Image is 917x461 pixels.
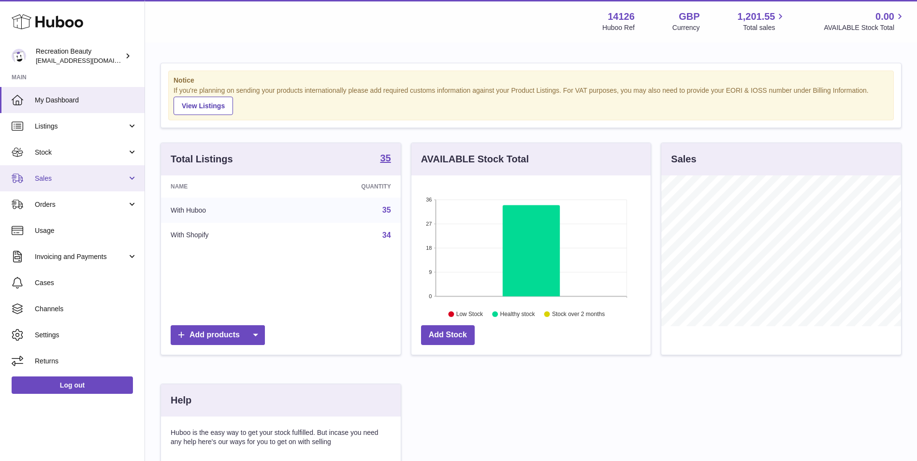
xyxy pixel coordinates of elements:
[35,278,137,288] span: Cases
[824,23,905,32] span: AVAILABLE Stock Total
[36,47,123,65] div: Recreation Beauty
[421,325,475,345] a: Add Stock
[456,311,483,317] text: Low Stock
[382,231,391,239] a: 34
[12,376,133,394] a: Log out
[602,23,635,32] div: Huboo Ref
[161,175,290,198] th: Name
[161,198,290,223] td: With Huboo
[35,252,127,261] span: Invoicing and Payments
[171,153,233,166] h3: Total Listings
[552,311,605,317] text: Stock over 2 months
[426,197,432,202] text: 36
[35,148,127,157] span: Stock
[380,153,391,163] strong: 35
[429,269,432,275] text: 9
[171,428,391,447] p: Huboo is the easy way to get your stock fulfilled. But incase you need any help here's our ways f...
[174,76,888,85] strong: Notice
[426,221,432,227] text: 27
[290,175,400,198] th: Quantity
[171,394,191,407] h3: Help
[738,10,786,32] a: 1,201.55 Total sales
[380,153,391,165] a: 35
[824,10,905,32] a: 0.00 AVAILABLE Stock Total
[35,200,127,209] span: Orders
[671,153,696,166] h3: Sales
[36,57,142,64] span: [EMAIL_ADDRESS][DOMAIN_NAME]
[608,10,635,23] strong: 14126
[174,97,233,115] a: View Listings
[875,10,894,23] span: 0.00
[161,223,290,248] td: With Shopify
[743,23,786,32] span: Total sales
[171,325,265,345] a: Add products
[35,226,137,235] span: Usage
[500,311,535,317] text: Healthy stock
[35,174,127,183] span: Sales
[679,10,699,23] strong: GBP
[35,331,137,340] span: Settings
[35,96,137,105] span: My Dashboard
[174,86,888,115] div: If you're planning on sending your products internationally please add required customs informati...
[35,304,137,314] span: Channels
[35,357,137,366] span: Returns
[738,10,775,23] span: 1,201.55
[12,49,26,63] img: barney@recreationbeauty.com
[421,153,529,166] h3: AVAILABLE Stock Total
[382,206,391,214] a: 35
[429,293,432,299] text: 0
[672,23,700,32] div: Currency
[35,122,127,131] span: Listings
[426,245,432,251] text: 18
